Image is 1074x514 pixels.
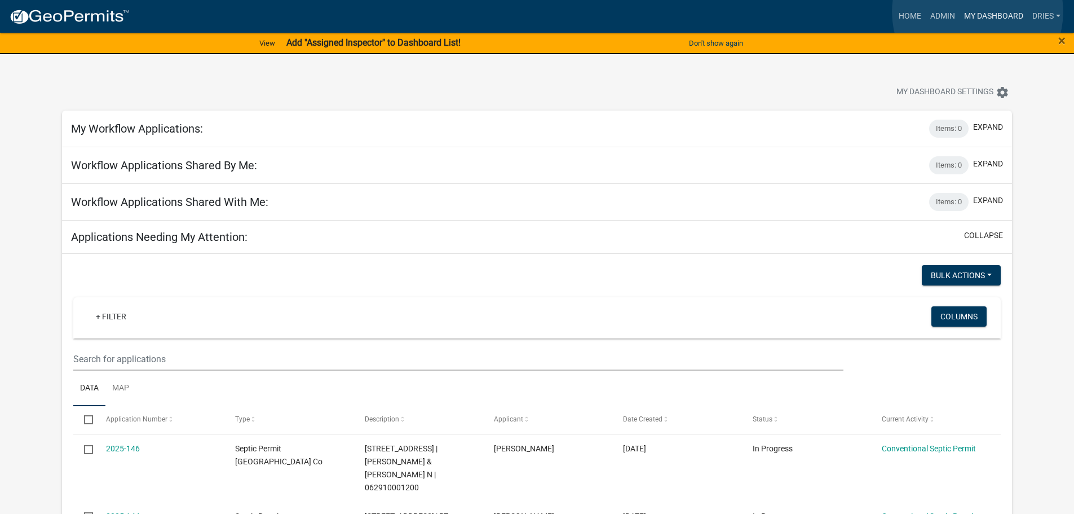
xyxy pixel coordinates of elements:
[612,406,741,433] datatable-header-cell: Date Created
[106,415,167,423] span: Application Number
[224,406,353,433] datatable-header-cell: Type
[1058,34,1066,47] button: Close
[494,415,523,423] span: Applicant
[894,6,926,27] a: Home
[753,444,793,453] span: In Progress
[87,306,135,327] a: + Filter
[973,121,1003,133] button: expand
[931,306,987,327] button: Columns
[71,195,268,209] h5: Workflow Applications Shared With Me:
[623,415,662,423] span: Date Created
[973,158,1003,170] button: expand
[1028,6,1065,27] a: dries
[929,156,969,174] div: Items: 0
[71,159,257,172] h5: Workflow Applications Shared By Me:
[742,406,871,433] datatable-header-cell: Status
[73,406,95,433] datatable-header-cell: Select
[960,6,1028,27] a: My Dashboard
[71,122,203,135] h5: My Workflow Applications:
[494,444,554,453] span: JD Sliger
[95,406,224,433] datatable-header-cell: Application Number
[483,406,612,433] datatable-header-cell: Applicant
[235,415,250,423] span: Type
[71,230,247,244] h5: Applications Needing My Attention:
[365,444,437,491] span: 14742 HICKORY AVE | TEGTMEIER BENJAMIN R & ELISA N | 062910001200
[623,444,646,453] span: 07/16/2025
[106,444,140,453] a: 2025-146
[255,34,280,52] a: View
[753,415,772,423] span: Status
[887,81,1018,103] button: My Dashboard Settingssettings
[996,86,1009,99] i: settings
[882,415,929,423] span: Current Activity
[973,195,1003,207] button: expand
[365,415,399,423] span: Description
[882,444,976,453] a: Conventional Septic Permit
[1058,33,1066,49] span: ×
[871,406,1000,433] datatable-header-cell: Current Activity
[929,193,969,211] div: Items: 0
[235,444,322,466] span: Septic Permit Cerro Gordo Co
[926,6,960,27] a: Admin
[684,34,748,52] button: Don't show again
[73,348,843,371] input: Search for applications
[286,37,461,48] strong: Add "Assigned Inspector" to Dashboard List!
[73,371,105,407] a: Data
[922,265,1001,285] button: Bulk Actions
[964,230,1003,241] button: collapse
[929,120,969,138] div: Items: 0
[353,406,483,433] datatable-header-cell: Description
[105,371,136,407] a: Map
[896,86,993,99] span: My Dashboard Settings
